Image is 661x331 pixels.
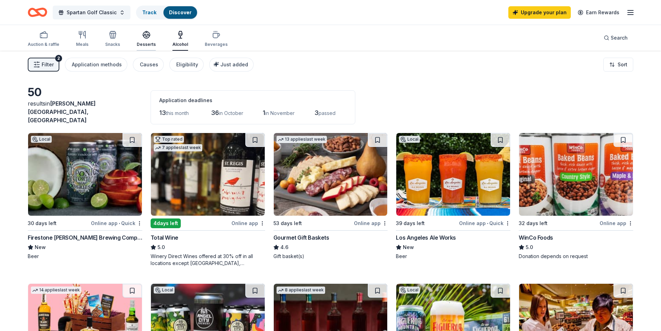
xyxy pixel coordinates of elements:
span: Just added [220,61,248,67]
a: Upgrade your plan [508,6,571,19]
span: New [35,243,46,251]
button: Causes [133,58,164,72]
span: in October [219,110,243,116]
div: Snacks [105,42,120,47]
span: • [487,221,488,226]
div: Causes [140,60,158,69]
span: 1 [263,109,265,116]
div: Online app [354,219,388,227]
span: 3 [314,109,319,116]
div: Donation depends on request [519,253,633,260]
span: this month [166,110,189,116]
div: Eligibility [176,60,198,69]
div: 4 days left [151,218,181,228]
span: Spartan Golf Classic [67,8,117,17]
span: passed [319,110,336,116]
div: Meals [76,42,88,47]
div: Desserts [137,42,156,47]
button: Auction & raffle [28,28,59,51]
div: Gourmet Gift Baskets [273,233,329,242]
img: Image for Los Angeles Ale Works [396,133,510,216]
div: results [28,99,142,124]
div: Application deadlines [159,96,347,105]
span: Filter [42,60,54,69]
div: Total Wine [151,233,178,242]
span: in [28,100,96,124]
button: Desserts [137,28,156,51]
div: Online app [231,219,265,227]
button: Alcohol [172,28,188,51]
div: 7 applies last week [154,144,202,151]
div: Top rated [154,136,184,143]
div: Beer [28,253,142,260]
div: WinCo Foods [519,233,553,242]
div: Local [399,136,420,143]
div: Online app Quick [91,219,142,227]
div: Local [154,287,175,293]
span: 5.0 [158,243,165,251]
span: New [403,243,414,251]
div: Beverages [205,42,228,47]
button: Spartan Golf Classic [53,6,130,19]
div: 8 applies last week [277,287,325,294]
a: Track [142,9,156,15]
button: Meals [76,28,88,51]
div: Gift basket(s) [273,253,388,260]
img: Image for WinCo Foods [519,133,633,216]
div: Online app Quick [459,219,510,227]
div: Online app [600,219,633,227]
img: Image for Gourmet Gift Baskets [274,133,388,216]
div: Beer [396,253,510,260]
div: 53 days left [273,219,302,227]
a: Image for Gourmet Gift Baskets13 applieslast week53 days leftOnline appGourmet Gift Baskets4.6Gif... [273,133,388,260]
div: 30 days left [28,219,57,227]
div: Los Angeles Ale Works [396,233,456,242]
a: Image for Firestone Walker Brewing CompanyLocal30 days leftOnline app•QuickFirestone [PERSON_NAME... [28,133,142,260]
button: Filter2 [28,58,59,72]
span: 36 [211,109,219,116]
button: Application methods [65,58,127,72]
div: Winery Direct Wines offered at 30% off in all locations except [GEOGRAPHIC_DATA], [GEOGRAPHIC_DAT... [151,253,265,267]
span: 4.6 [280,243,288,251]
button: Eligibility [169,58,204,72]
button: Just added [209,58,254,72]
div: 50 [28,85,142,99]
div: Alcohol [172,42,188,47]
span: 13 [159,109,166,116]
div: Firestone [PERSON_NAME] Brewing Company [28,233,142,242]
div: Local [31,136,52,143]
button: Snacks [105,28,120,51]
span: [PERSON_NAME][GEOGRAPHIC_DATA], [GEOGRAPHIC_DATA] [28,100,96,124]
span: Search [611,34,628,42]
a: Earn Rewards [574,6,624,19]
a: Image for WinCo Foods32 days leftOnline appWinCo Foods5.0Donation depends on request [519,133,633,260]
div: 14 applies last week [31,287,81,294]
a: Image for Total WineTop rated7 applieslast week4days leftOnline appTotal Wine5.0Winery Direct Win... [151,133,265,267]
a: Discover [169,9,192,15]
div: 2 [55,55,62,62]
button: Sort [603,58,633,72]
a: Home [28,4,47,20]
span: • [119,221,120,226]
img: Image for Firestone Walker Brewing Company [28,133,142,216]
div: Local [399,287,420,293]
button: Beverages [205,28,228,51]
span: Sort [618,60,627,69]
div: 13 applies last week [277,136,327,143]
div: 32 days left [519,219,548,227]
span: in November [265,110,295,116]
div: Application methods [72,60,122,69]
div: Auction & raffle [28,42,59,47]
button: TrackDiscover [136,6,198,19]
a: Image for Los Angeles Ale WorksLocal39 days leftOnline app•QuickLos Angeles Ale WorksNewBeer [396,133,510,260]
div: 39 days left [396,219,425,227]
button: Search [598,31,633,45]
img: Image for Total Wine [151,133,265,216]
span: 5.0 [526,243,533,251]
